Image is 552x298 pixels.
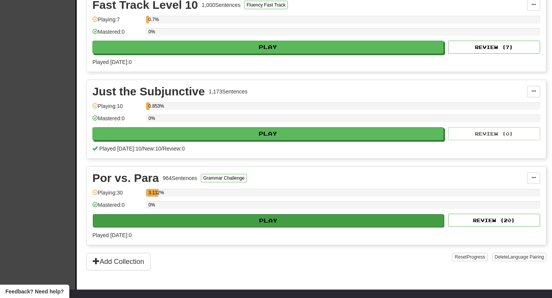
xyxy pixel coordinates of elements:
button: Grammar Challenge [201,174,247,182]
span: New: 10 [143,146,161,152]
button: Play [92,41,444,54]
div: Playing: 30 [92,189,142,201]
button: Review (7) [448,41,540,54]
div: Por vs. Para [92,172,159,184]
button: DeleteLanguage Pairing [492,253,546,261]
button: Review (0) [448,127,540,140]
div: 3.112% [148,189,158,196]
div: Playing: 10 [92,102,142,115]
span: / [161,146,163,152]
span: Review: 0 [163,146,185,152]
div: 1,000 Sentences [202,1,240,9]
button: Play [92,127,444,140]
span: Progress [467,254,485,260]
button: Add Collection [86,253,151,270]
span: Open feedback widget [5,288,64,295]
div: 1,173 Sentences [209,88,247,95]
span: Played [DATE]: 0 [92,59,131,65]
div: Playing: 7 [92,16,142,28]
div: 0.7% [148,16,149,23]
span: Language Pairing [508,254,544,260]
div: Mastered: 0 [92,115,142,127]
span: Played [DATE]: 0 [92,232,131,238]
span: / [141,146,143,152]
button: Fluency Fast Track [244,1,287,9]
div: 0.853% [148,102,149,110]
div: Mastered: 0 [92,28,142,41]
div: 964 Sentences [163,174,197,182]
button: ResetProgress [452,253,487,261]
span: Played [DATE]: 10 [99,146,141,152]
button: Play [93,214,444,227]
div: Mastered: 0 [92,201,142,214]
div: Just the Subjunctive [92,86,205,97]
button: Review (20) [448,214,540,227]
